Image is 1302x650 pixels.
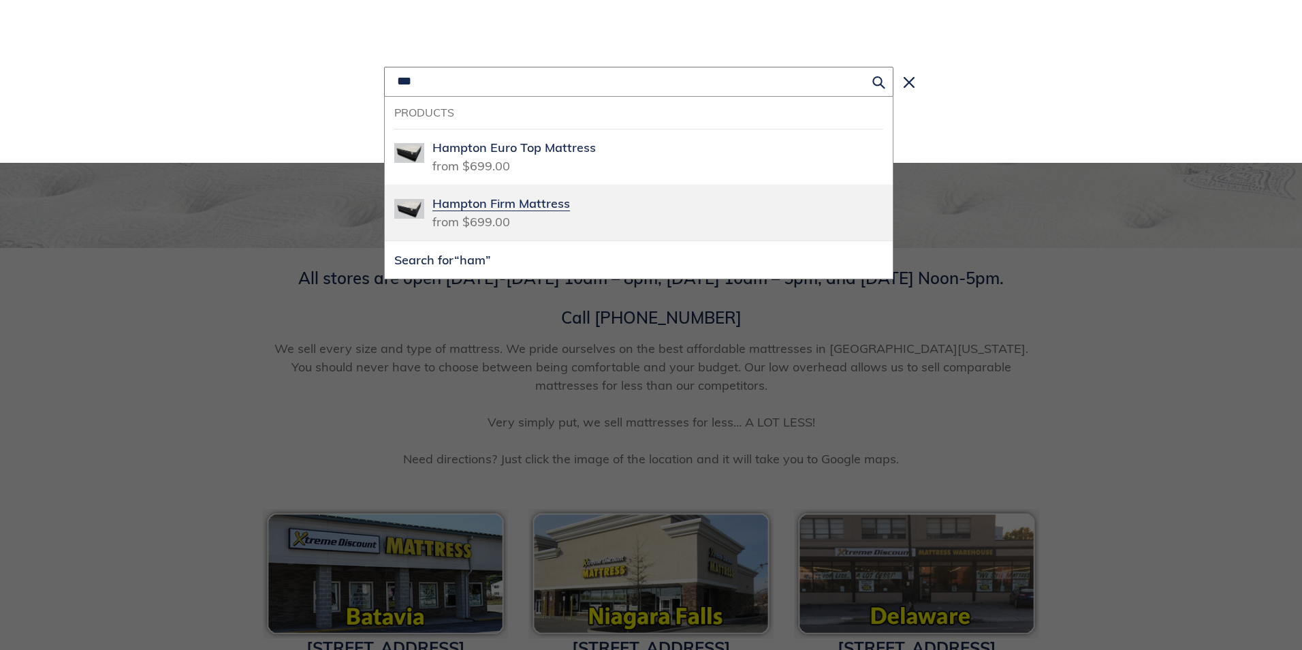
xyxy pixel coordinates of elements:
[385,129,893,185] a: Hampton Euro Top MattressHampton Euro Top Mattressfrom $699.00
[432,210,510,230] span: from $699.00
[394,194,424,224] img: Hampton Firm Mattress
[454,252,491,268] span: “ham”
[432,140,596,156] span: Hampton Euro Top Mattress
[394,138,424,168] img: Hampton Euro Top Mattress
[385,241,893,279] button: Search for“ham”
[394,106,883,119] h3: Products
[432,154,510,174] span: from $699.00
[432,196,570,212] span: Hampton Firm Mattress
[385,185,893,241] a: Hampton Firm MattressHampton Firm Mattressfrom $699.00
[384,67,893,97] input: Search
